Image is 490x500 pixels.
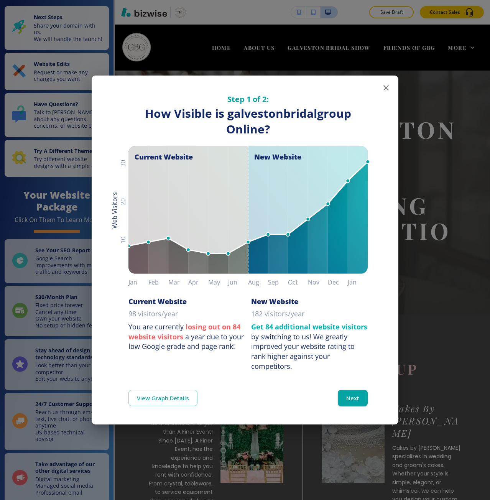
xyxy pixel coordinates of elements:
[208,277,228,288] h6: May
[251,332,355,371] div: We greatly improved your website rating to rank higher against your competitors.
[251,297,298,306] h6: New Website
[128,297,187,306] h6: Current Website
[288,277,308,288] h6: Oct
[251,322,368,372] p: by switching to us!
[268,277,288,288] h6: Sep
[188,277,208,288] h6: Apr
[308,277,328,288] h6: Nov
[168,277,188,288] h6: Mar
[348,277,368,288] h6: Jan
[248,277,268,288] h6: Aug
[328,277,348,288] h6: Dec
[128,322,240,341] strong: losing out on 84 website visitors
[128,390,197,406] a: View Graph Details
[228,277,248,288] h6: Jun
[148,277,168,288] h6: Feb
[128,277,148,288] h6: Jan
[128,309,178,319] p: 98 visitors/year
[251,322,367,331] strong: Get 84 additional website visitors
[251,309,304,319] p: 182 visitors/year
[128,322,245,352] p: You are currently a year due to your low Google grade and page rank!
[338,390,368,406] button: Next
